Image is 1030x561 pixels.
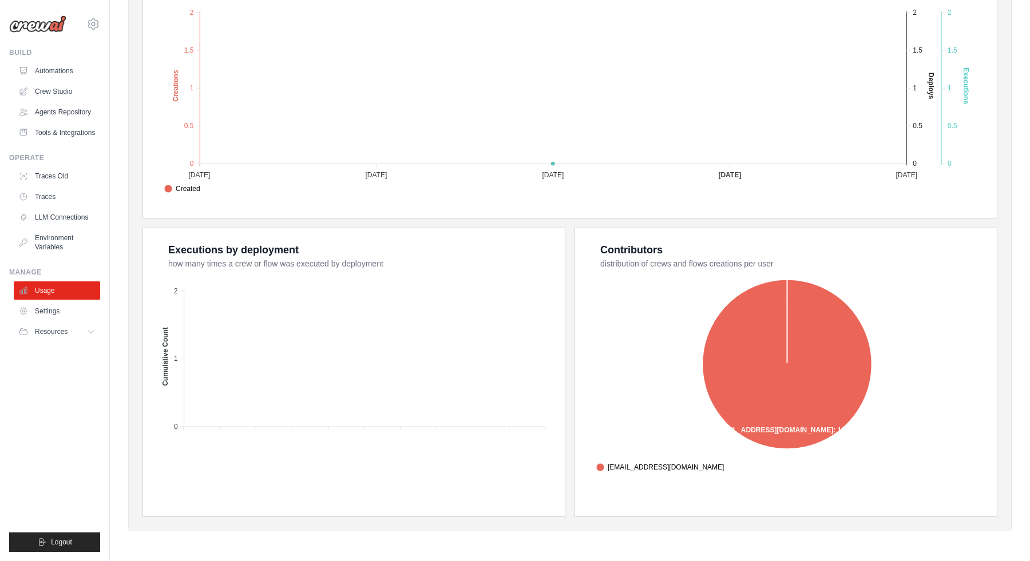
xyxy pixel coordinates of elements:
tspan: 1.5 [184,46,194,54]
a: Automations [14,62,100,80]
div: Operate [9,153,100,162]
a: Traces [14,188,100,206]
text: Executions [962,67,970,104]
tspan: 2 [913,9,917,17]
tspan: 0 [190,160,194,168]
a: Usage [14,281,100,300]
button: Resources [14,323,100,341]
tspan: 1.5 [948,46,957,54]
div: Build [9,48,100,57]
tspan: 0.5 [184,122,194,130]
tspan: [DATE] [542,171,564,179]
tspan: [DATE] [718,171,741,179]
tspan: 0 [948,160,952,168]
button: Logout [9,532,100,552]
span: Logout [51,538,72,547]
tspan: 1 [948,84,952,92]
a: LLM Connections [14,208,100,226]
text: Deploys [927,73,935,100]
text: Cumulative Count [161,327,169,386]
tspan: [DATE] [188,171,210,179]
tspan: 0 [174,423,178,431]
span: Created [164,184,200,194]
tspan: 2 [174,287,178,295]
a: Tools & Integrations [14,124,100,142]
img: Logo [9,15,66,33]
tspan: 2 [948,9,952,17]
div: Executions by deployment [168,242,299,258]
a: Agents Repository [14,103,100,121]
tspan: 1.5 [913,46,922,54]
div: Manage [9,268,100,277]
tspan: [DATE] [896,171,917,179]
tspan: 1 [190,84,194,92]
a: Settings [14,302,100,320]
tspan: 1 [913,84,917,92]
a: Traces Old [14,167,100,185]
tspan: 0.5 [913,122,922,130]
span: [EMAIL_ADDRESS][DOMAIN_NAME] [596,462,724,472]
dt: how many times a crew or flow was executed by deployment [168,258,551,269]
div: Contributors [600,242,663,258]
a: Crew Studio [14,82,100,101]
tspan: 2 [190,9,194,17]
dt: distribution of crews and flows creations per user [600,258,983,269]
tspan: [DATE] [365,171,387,179]
a: Environment Variables [14,229,100,256]
tspan: 0.5 [948,122,957,130]
tspan: 0 [913,160,917,168]
tspan: 1 [174,355,178,363]
span: Resources [35,327,68,336]
text: Creations [172,70,180,102]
